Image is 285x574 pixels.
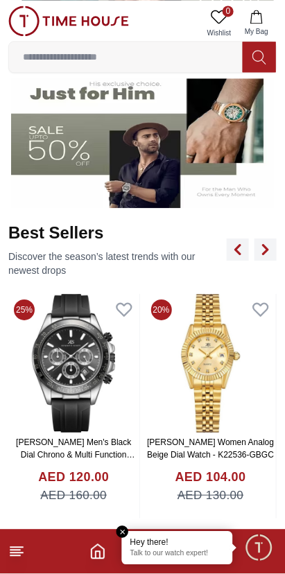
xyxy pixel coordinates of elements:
a: [PERSON_NAME] Men's Black Dial Chrono & Multi Function Watch - K23149-SSBB [16,437,135,472]
span: New conversation [103,482,196,494]
span: Conversation [180,556,244,567]
div: Conversation [141,525,284,572]
span: 0 [223,6,234,17]
a: Home [89,543,106,560]
p: Discover the season’s latest trends with our newest drops [8,250,227,277]
div: Chat Widget [244,533,275,564]
div: Conversation [14,15,162,28]
img: Kenneth Scott Men's Black Dial Chrono & Multi Function Watch - K23149-SSBB [8,294,139,433]
h4: AED 120.00 [38,468,109,487]
h2: Best Sellers [8,222,227,244]
p: No previous conversation [67,339,218,353]
div: New conversation [78,475,206,501]
span: AED 130.00 [178,487,244,505]
img: Kenneth Scott Women Analog Beige Dial Watch - K22536-GBGC [146,294,277,433]
img: Men's Watches Banner [11,62,274,209]
span: Wishlist [202,28,236,38]
span: Minimize [202,16,239,26]
span: My Bag [239,26,274,37]
span: 25% [14,299,35,320]
span: Home [55,556,84,567]
button: My Bag [236,6,277,41]
em: Close tooltip [116,526,129,539]
span: 20% [151,299,172,320]
p: Talk to our watch expert! [130,550,225,559]
a: 0Wishlist [202,6,236,41]
span: AED 160.00 [40,487,107,505]
em: Minimize [250,7,278,35]
h4: AED 104.00 [175,468,246,487]
img: ... [8,6,129,36]
a: [PERSON_NAME] Women Analog Beige Dial Watch - K22536-GBGC [147,437,274,460]
div: Hey there! [130,537,225,548]
div: Home [1,525,139,572]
